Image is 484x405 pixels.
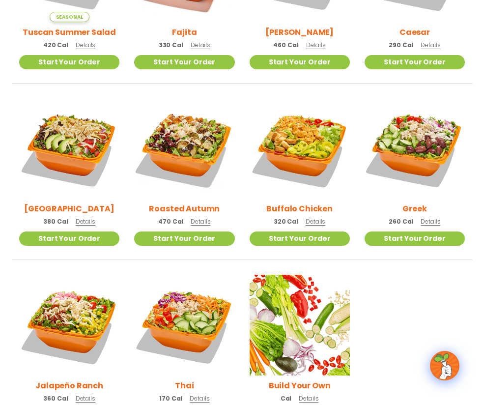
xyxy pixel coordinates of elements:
[43,41,68,50] span: 420 Cal
[19,98,119,199] img: Product photo for BBQ Ranch Salad
[19,275,119,375] img: Product photo for Jalapeño Ranch Salad
[274,217,298,226] span: 320 Cal
[306,217,325,226] span: Details
[43,394,68,403] span: 360 Cal
[134,275,234,375] img: Product photo for Thai Salad
[389,217,413,226] span: 260 Cal
[172,26,197,38] h2: Fajita
[159,41,183,50] span: 330 Cal
[269,379,331,392] h2: Build Your Own
[399,26,430,38] h2: Caesar
[281,394,292,403] span: Cal
[250,55,350,69] a: Start Your Order
[175,379,194,392] h2: Thai
[402,202,427,215] h2: Greek
[265,26,334,38] h2: [PERSON_NAME]
[250,275,350,375] img: Product photo for Build Your Own
[190,394,209,403] span: Details
[299,394,318,403] span: Details
[191,41,210,49] span: Details
[43,217,68,226] span: 380 Cal
[266,202,333,215] h2: Buffalo Chicken
[76,41,95,49] span: Details
[421,41,440,49] span: Details
[273,41,298,50] span: 460 Cal
[134,231,234,246] a: Start Your Order
[76,394,95,403] span: Details
[306,41,326,49] span: Details
[24,202,114,215] h2: [GEOGRAPHIC_DATA]
[250,98,350,199] img: Product photo for Buffalo Chicken Salad
[365,231,465,246] a: Start Your Order
[158,217,183,226] span: 470 Cal
[19,231,119,246] a: Start Your Order
[134,98,234,199] img: Product photo for Roasted Autumn Salad
[35,379,103,392] h2: Jalapeño Ranch
[23,26,116,38] h2: Tuscan Summer Salad
[159,394,182,403] span: 170 Cal
[134,55,234,69] a: Start Your Order
[191,217,210,226] span: Details
[421,217,440,226] span: Details
[50,12,89,22] span: Seasonal
[431,352,458,379] img: wpChatIcon
[365,98,465,199] img: Product photo for Greek Salad
[19,55,119,69] a: Start Your Order
[76,217,95,226] span: Details
[389,41,413,50] span: 290 Cal
[365,55,465,69] a: Start Your Order
[149,202,220,215] h2: Roasted Autumn
[250,231,350,246] a: Start Your Order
